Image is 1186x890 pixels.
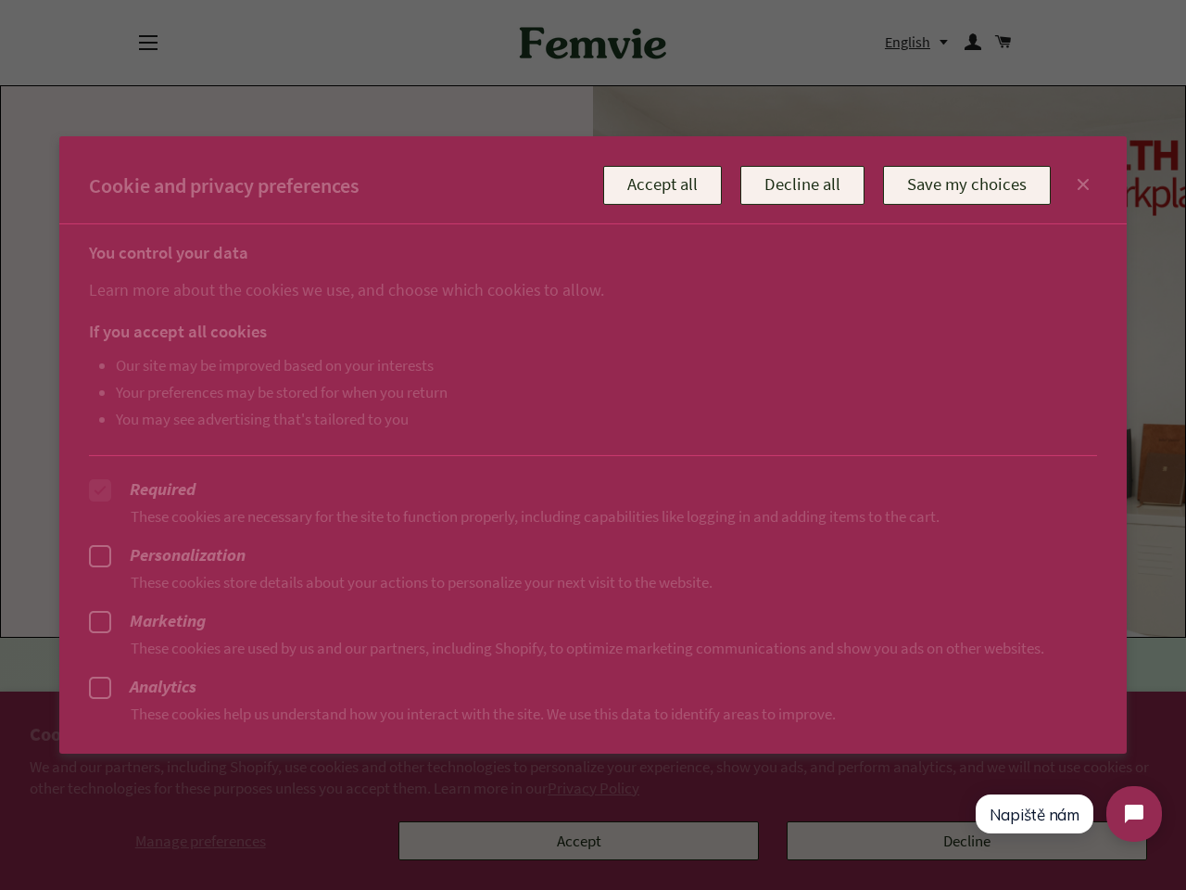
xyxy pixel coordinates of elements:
[89,638,1097,658] p: These cookies are used by us and our partners, including Shopify, to optimize marketing communica...
[740,166,864,205] button: Decline all
[89,704,1097,724] p: These cookies help us understand how you interact with the site. We use this data to identify are...
[89,479,1097,502] label: Required
[89,572,1097,592] p: These cookies store details about your actions to personalize your next visit to the website.
[603,166,722,205] button: Accept all
[89,506,1097,527] p: These cookies are necessary for the site to function properly, including capabilities like loggin...
[89,322,1060,342] h3: If you accept all cookies
[116,356,1060,375] li: Our site may be improved based on your interests
[958,770,1178,858] iframe: Tidio Chat
[89,278,1097,303] p: Learn more about the cookies we use, and choose which cookies to allow.
[883,166,1051,205] button: Save my choices
[116,383,1060,401] li: Your preferences may be stored for when you return
[1072,173,1094,196] button: Close dialog
[89,545,1097,567] label: Personalization
[89,611,1097,633] label: Marketing
[89,173,603,198] h2: Cookie and privacy preferences
[116,410,1060,428] li: You may see advertising that's tailored to you
[89,677,1097,699] label: Analytics
[89,243,1097,263] h3: You control your data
